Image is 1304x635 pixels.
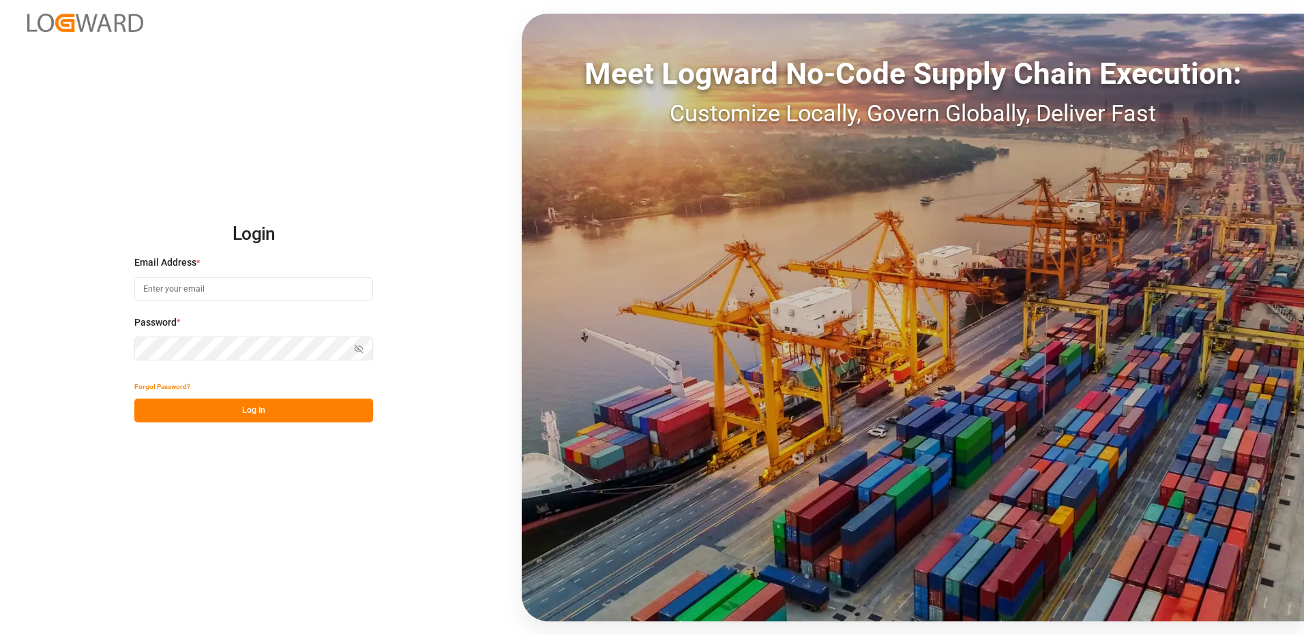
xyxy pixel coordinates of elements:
[27,14,143,32] img: Logward_new_orange.png
[134,277,373,301] input: Enter your email
[522,96,1304,131] div: Customize Locally, Govern Globally, Deliver Fast
[134,399,373,422] button: Log In
[522,51,1304,96] div: Meet Logward No-Code Supply Chain Execution:
[134,315,177,330] span: Password
[134,213,373,256] h2: Login
[134,255,196,270] span: Email Address
[134,375,190,399] button: Forgot Password?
